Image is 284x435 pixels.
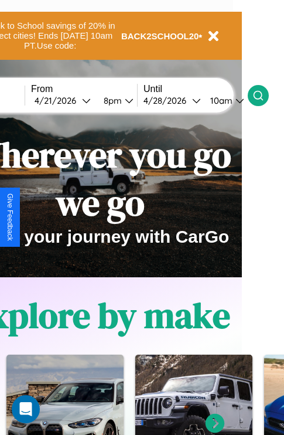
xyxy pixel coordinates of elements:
div: Open Intercom Messenger [12,395,40,423]
div: 8pm [98,95,125,106]
div: 4 / 28 / 2026 [143,95,192,106]
button: 8pm [94,94,137,107]
label: Until [143,84,248,94]
label: From [31,84,137,94]
b: BACK2SCHOOL20 [121,31,199,41]
div: 10am [204,95,235,106]
button: 4/21/2026 [31,94,94,107]
div: 4 / 21 / 2026 [35,95,82,106]
button: 10am [201,94,248,107]
div: Give Feedback [6,193,14,241]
